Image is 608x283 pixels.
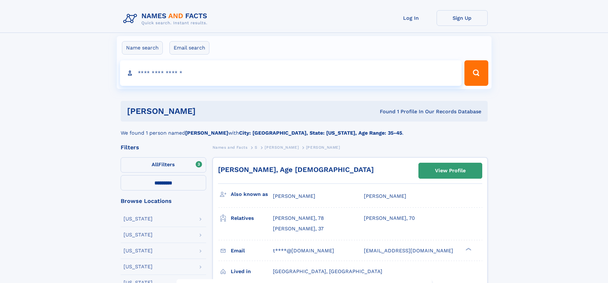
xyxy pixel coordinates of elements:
a: [PERSON_NAME] [265,143,299,151]
span: [EMAIL_ADDRESS][DOMAIN_NAME] [364,248,453,254]
label: Email search [169,41,209,55]
div: [US_STATE] [124,216,153,221]
h3: Lived in [231,266,273,277]
a: [PERSON_NAME], 37 [273,225,324,232]
button: Search Button [464,60,488,86]
div: Found 1 Profile In Our Records Database [288,108,481,115]
span: [PERSON_NAME] [273,193,315,199]
a: [PERSON_NAME], 70 [364,215,415,222]
a: [PERSON_NAME], 78 [273,215,324,222]
div: Filters [121,145,206,150]
h3: Relatives [231,213,273,224]
b: City: [GEOGRAPHIC_DATA], State: [US_STATE], Age Range: 35-45 [239,130,402,136]
div: Browse Locations [121,198,206,204]
h3: Email [231,245,273,256]
div: View Profile [435,163,466,178]
span: [PERSON_NAME] [364,193,406,199]
a: View Profile [419,163,482,178]
div: We found 1 person named with . [121,122,488,137]
span: [PERSON_NAME] [265,145,299,150]
a: Sign Up [437,10,488,26]
h3: Also known as [231,189,273,200]
div: [US_STATE] [124,248,153,253]
span: S [255,145,258,150]
input: search input [120,60,462,86]
span: [PERSON_NAME] [306,145,340,150]
a: Names and Facts [213,143,248,151]
div: [US_STATE] [124,232,153,237]
h1: [PERSON_NAME] [127,107,288,115]
a: [PERSON_NAME], Age [DEMOGRAPHIC_DATA] [218,166,374,174]
img: Logo Names and Facts [121,10,213,27]
span: All [152,161,158,168]
label: Filters [121,157,206,173]
a: Log In [386,10,437,26]
b: [PERSON_NAME] [185,130,228,136]
div: ❯ [464,247,472,251]
div: [US_STATE] [124,264,153,269]
span: [GEOGRAPHIC_DATA], [GEOGRAPHIC_DATA] [273,268,382,274]
a: S [255,143,258,151]
label: Name search [122,41,163,55]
